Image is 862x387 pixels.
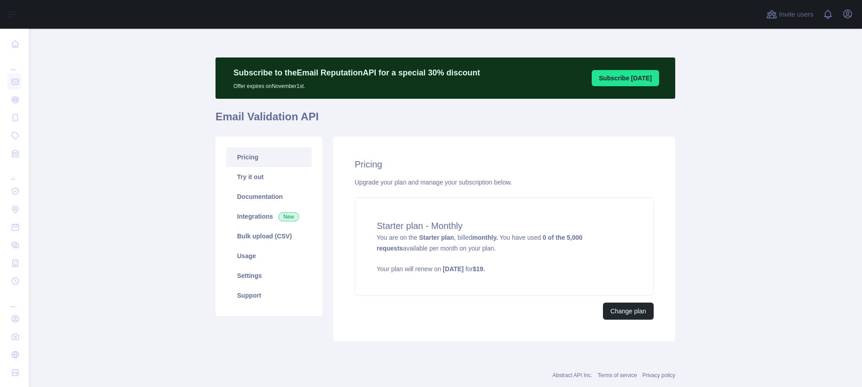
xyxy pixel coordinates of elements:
div: Upgrade your plan and manage your subscription below. [355,178,654,187]
a: Settings [226,266,312,286]
span: Invite users [779,9,814,20]
a: Integrations New [226,207,312,226]
div: ... [7,291,22,309]
a: Try it out [226,167,312,187]
div: ... [7,54,22,72]
button: Invite users [765,7,815,22]
strong: monthly. [472,234,498,241]
a: Bulk upload (CSV) [226,226,312,246]
span: New [278,212,299,221]
a: Pricing [226,147,312,167]
h1: Email Validation API [215,110,675,131]
a: Support [226,286,312,305]
strong: [DATE] [443,265,463,273]
a: Privacy policy [642,372,675,378]
a: Documentation [226,187,312,207]
h4: Starter plan - Monthly [377,220,632,232]
p: Subscribe to the Email Reputation API for a special 30 % discount [233,66,480,79]
a: Terms of service [598,372,637,378]
a: Usage [226,246,312,266]
div: ... [7,163,22,181]
button: Change plan [603,303,654,320]
button: Subscribe [DATE] [592,70,659,86]
p: Your plan will renew on for [377,264,632,273]
h2: Pricing [355,158,654,171]
p: Offer expires on November 1st. [233,79,480,90]
strong: Starter plan [419,234,454,241]
a: Abstract API Inc. [553,372,593,378]
strong: $ 19 . [473,265,485,273]
span: You are on the , billed You have used available per month on your plan. [377,234,632,273]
